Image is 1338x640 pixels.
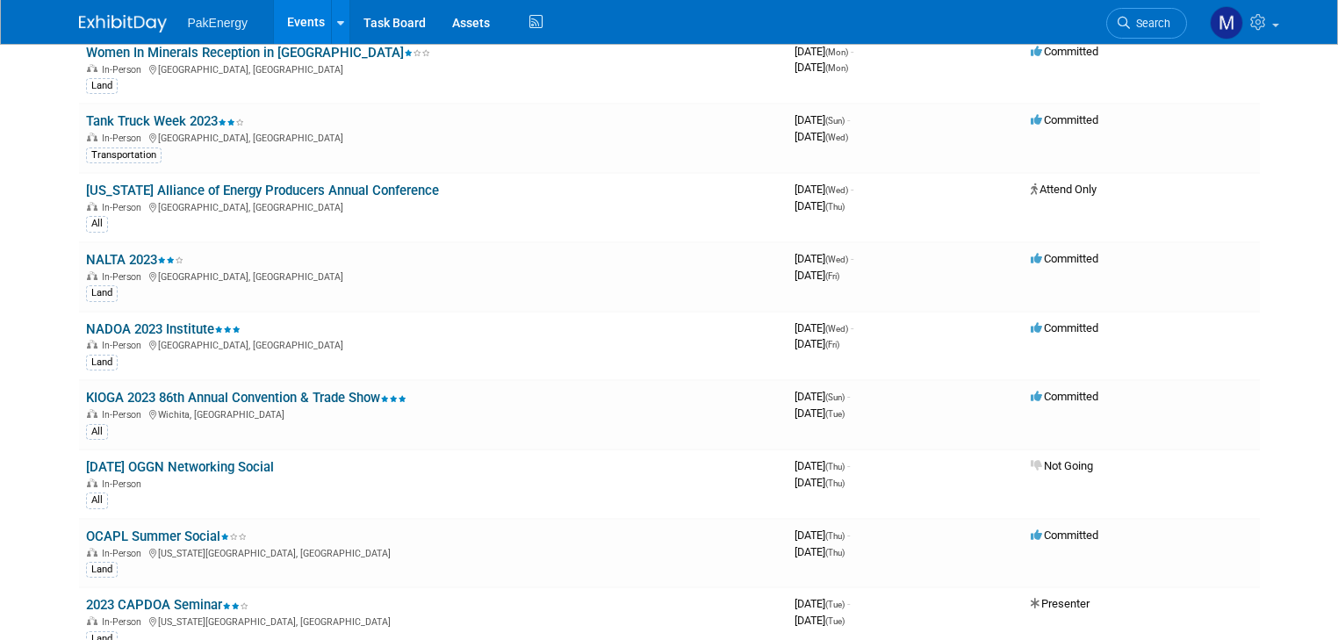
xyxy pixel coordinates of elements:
span: - [851,252,853,265]
span: [DATE] [795,614,845,627]
a: 2023 CAPDOA Seminar [86,597,248,613]
div: [US_STATE][GEOGRAPHIC_DATA], [GEOGRAPHIC_DATA] [86,614,780,628]
a: OCAPL Summer Social [86,529,247,544]
span: [DATE] [795,529,850,542]
span: - [847,459,850,472]
span: Committed [1031,45,1098,58]
span: PakEnergy [188,16,248,30]
a: [US_STATE] Alliance of Energy Producers Annual Conference [86,183,439,198]
span: - [851,321,853,334]
div: [GEOGRAPHIC_DATA], [GEOGRAPHIC_DATA] [86,269,780,283]
div: [US_STATE][GEOGRAPHIC_DATA], [GEOGRAPHIC_DATA] [86,545,780,559]
div: Wichita, [GEOGRAPHIC_DATA] [86,406,780,421]
span: (Wed) [825,185,848,195]
span: [DATE] [795,406,845,420]
img: Mary Walker [1210,6,1243,40]
span: In-Person [102,64,147,76]
span: - [851,183,853,196]
a: Women In Minerals Reception in [GEOGRAPHIC_DATA] [86,45,430,61]
span: [DATE] [795,459,850,472]
span: (Fri) [825,271,839,281]
div: Land [86,562,118,578]
div: All [86,493,108,508]
span: [DATE] [795,476,845,489]
span: - [851,45,853,58]
span: (Thu) [825,478,845,488]
a: Search [1106,8,1187,39]
a: KIOGA 2023 86th Annual Convention & Trade Show [86,390,406,406]
span: [DATE] [795,321,853,334]
span: [DATE] [795,61,848,74]
span: [DATE] [795,597,850,610]
a: NADOA 2023 Institute [86,321,241,337]
span: (Tue) [825,409,845,419]
span: [DATE] [795,183,853,196]
span: (Wed) [825,133,848,142]
span: Presenter [1031,597,1090,610]
span: [DATE] [795,545,845,558]
div: Land [86,355,118,370]
div: All [86,424,108,440]
a: Tank Truck Week 2023 [86,113,244,129]
span: - [847,529,850,542]
div: [GEOGRAPHIC_DATA], [GEOGRAPHIC_DATA] [86,337,780,351]
img: In-Person Event [87,64,97,73]
span: [DATE] [795,113,850,126]
span: In-Person [102,340,147,351]
img: ExhibitDay [79,15,167,32]
span: Committed [1031,529,1098,542]
div: [GEOGRAPHIC_DATA], [GEOGRAPHIC_DATA] [86,199,780,213]
span: (Fri) [825,340,839,349]
span: Committed [1031,390,1098,403]
img: In-Person Event [87,478,97,487]
span: [DATE] [795,252,853,265]
span: (Mon) [825,47,848,57]
img: In-Person Event [87,133,97,141]
span: (Tue) [825,600,845,609]
img: In-Person Event [87,548,97,557]
span: (Wed) [825,324,848,334]
div: [GEOGRAPHIC_DATA], [GEOGRAPHIC_DATA] [86,130,780,144]
span: - [847,113,850,126]
div: Land [86,285,118,301]
img: In-Person Event [87,409,97,418]
span: Not Going [1031,459,1093,472]
span: Committed [1031,321,1098,334]
span: Committed [1031,113,1098,126]
span: [DATE] [795,269,839,282]
div: Transportation [86,147,162,163]
span: (Tue) [825,616,845,626]
span: In-Person [102,548,147,559]
a: NALTA 2023 [86,252,183,268]
div: Land [86,78,118,94]
img: In-Person Event [87,271,97,280]
span: Search [1130,17,1170,30]
span: [DATE] [795,199,845,212]
span: In-Person [102,616,147,628]
a: [DATE] OGGN Networking Social [86,459,274,475]
span: [DATE] [795,390,850,403]
span: (Mon) [825,63,848,73]
span: (Thu) [825,462,845,471]
span: In-Person [102,409,147,421]
span: Committed [1031,252,1098,265]
span: (Thu) [825,202,845,212]
span: (Wed) [825,255,848,264]
span: (Thu) [825,548,845,557]
div: All [86,216,108,232]
span: In-Person [102,202,147,213]
img: In-Person Event [87,340,97,349]
span: [DATE] [795,130,848,143]
span: In-Person [102,478,147,490]
span: Attend Only [1031,183,1097,196]
span: In-Person [102,133,147,144]
span: In-Person [102,271,147,283]
span: - [847,390,850,403]
span: [DATE] [795,45,853,58]
span: (Sun) [825,116,845,126]
span: - [847,597,850,610]
span: (Thu) [825,531,845,541]
img: In-Person Event [87,616,97,625]
span: [DATE] [795,337,839,350]
div: [GEOGRAPHIC_DATA], [GEOGRAPHIC_DATA] [86,61,780,76]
